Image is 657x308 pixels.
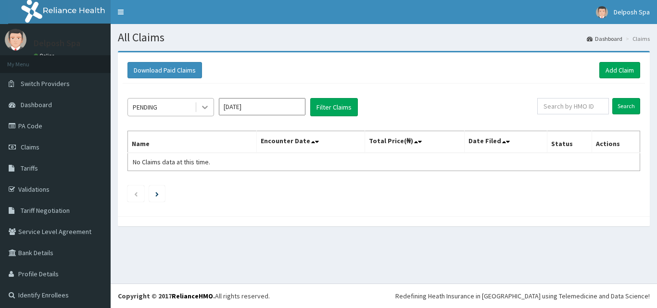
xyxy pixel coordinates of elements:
[465,131,547,153] th: Date Filed
[172,292,213,300] a: RelianceHMO
[587,35,622,43] a: Dashboard
[21,206,70,215] span: Tariff Negotiation
[599,62,640,78] a: Add Claim
[395,291,650,301] div: Redefining Heath Insurance in [GEOGRAPHIC_DATA] using Telemedicine and Data Science!
[257,131,365,153] th: Encounter Date
[21,100,52,109] span: Dashboard
[21,79,70,88] span: Switch Providers
[612,98,640,114] input: Search
[118,292,215,300] strong: Copyright © 2017 .
[34,52,57,59] a: Online
[21,143,39,151] span: Claims
[5,29,26,50] img: User Image
[133,102,157,112] div: PENDING
[134,189,138,198] a: Previous page
[155,189,159,198] a: Next page
[365,131,465,153] th: Total Price(₦)
[21,164,38,172] span: Tariffs
[310,98,358,116] button: Filter Claims
[118,31,650,44] h1: All Claims
[623,35,650,43] li: Claims
[111,283,657,308] footer: All rights reserved.
[547,131,592,153] th: Status
[34,39,80,48] p: Delposh Spa
[219,98,305,115] input: Select Month and Year
[537,98,609,114] input: Search by HMO ID
[128,131,257,153] th: Name
[596,6,608,18] img: User Image
[133,158,210,166] span: No Claims data at this time.
[592,131,640,153] th: Actions
[127,62,202,78] button: Download Paid Claims
[614,8,650,16] span: Delposh Spa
